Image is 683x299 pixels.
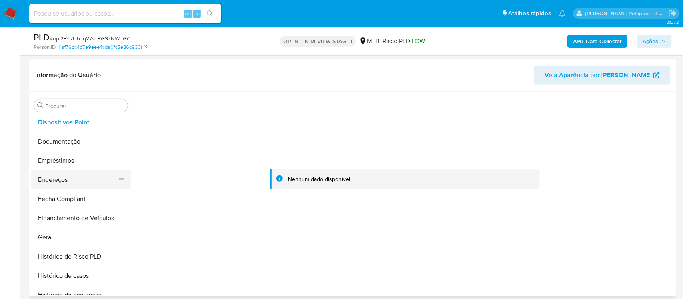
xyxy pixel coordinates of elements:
[643,35,658,48] span: Ações
[196,10,198,17] span: s
[202,8,218,19] button: search-icon
[412,36,425,46] span: LOW
[669,9,677,18] a: Sair
[567,35,627,48] button: AML Data Collector
[31,228,131,247] button: Geral
[667,19,679,25] span: 3.157.2
[573,35,622,48] b: AML Data Collector
[31,151,131,170] button: Empréstimos
[534,66,670,85] button: Veja Aparência por [PERSON_NAME]
[45,102,124,110] input: Procurar
[383,37,425,46] span: Risco PLD:
[359,37,379,46] div: MLB
[31,189,131,209] button: Fecha Compliant
[34,44,56,51] b: Person ID
[637,35,672,48] button: Ações
[31,209,131,228] button: Financiamento de Veículos
[31,170,124,189] button: Endereços
[34,31,50,44] b: PLD
[37,102,44,109] button: Procurar
[185,10,191,17] span: Alt
[280,36,356,47] p: OPEN - IN REVIEW STAGE I
[57,44,147,51] a: 41af76dc4b7e9eee4cda0fc5e86c930f
[585,10,666,17] p: giovanna.petenuci@mercadolivre.com
[35,71,101,79] h1: Informação do Usuário
[508,9,551,18] span: Atalhos rápidos
[31,132,131,151] button: Documentação
[31,266,131,285] button: Histórico de casos
[29,8,221,19] input: Pesquise usuários ou casos...
[31,247,131,266] button: Histórico de Risco PLD
[545,66,651,85] span: Veja Aparência por [PERSON_NAME]
[31,113,131,132] button: Dispositivos Point
[559,10,566,17] a: Notificações
[50,34,130,42] span: # upI2P47UbJq27sdRG9zNWEGC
